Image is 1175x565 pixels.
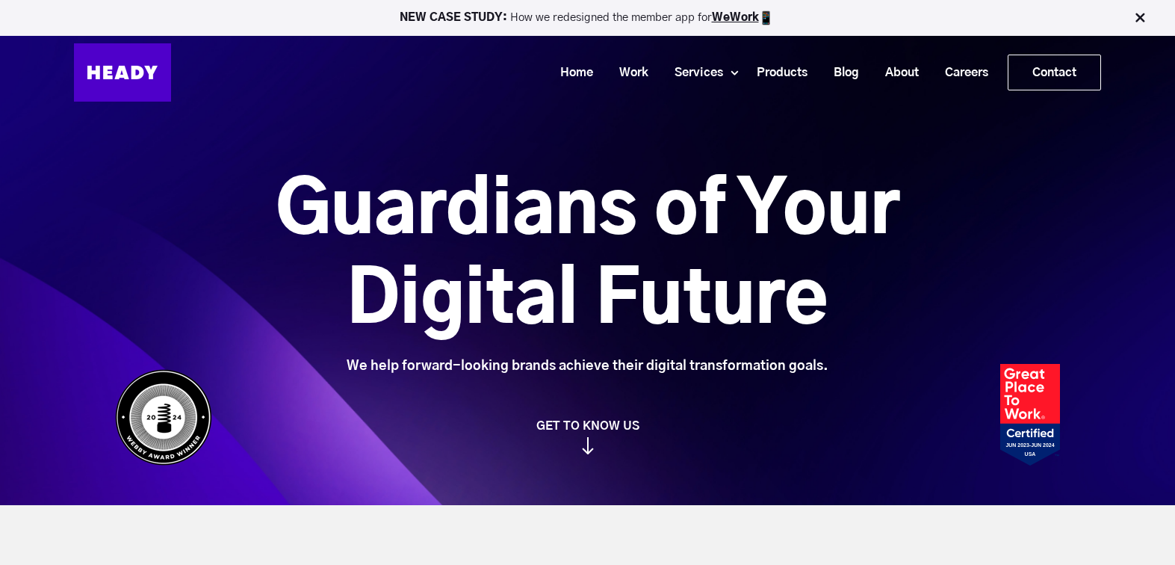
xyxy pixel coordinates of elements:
[656,59,731,87] a: Services
[866,59,926,87] a: About
[712,12,759,23] a: WeWork
[582,443,594,460] img: arrow_down
[815,59,866,87] a: Blog
[400,12,510,23] strong: NEW CASE STUDY:
[601,59,656,87] a: Work
[1132,10,1147,25] img: Close Bar
[1008,55,1100,90] a: Contact
[542,59,601,87] a: Home
[192,358,983,374] div: We help forward-looking brands achieve their digital transformation goals.
[738,59,815,87] a: Products
[115,369,212,466] img: Heady_WebbyAward_Winner-4
[926,59,996,87] a: Careers
[192,167,983,346] h1: Guardians of Your Digital Future
[108,419,1067,454] a: GET TO KNOW US
[74,43,171,102] img: Heady_Logo_Web-01 (1)
[1000,364,1060,466] img: Heady_2023_Certification_Badge
[186,55,1101,90] div: Navigation Menu
[7,10,1168,25] p: How we redesigned the member app for
[759,10,774,25] img: app emoji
